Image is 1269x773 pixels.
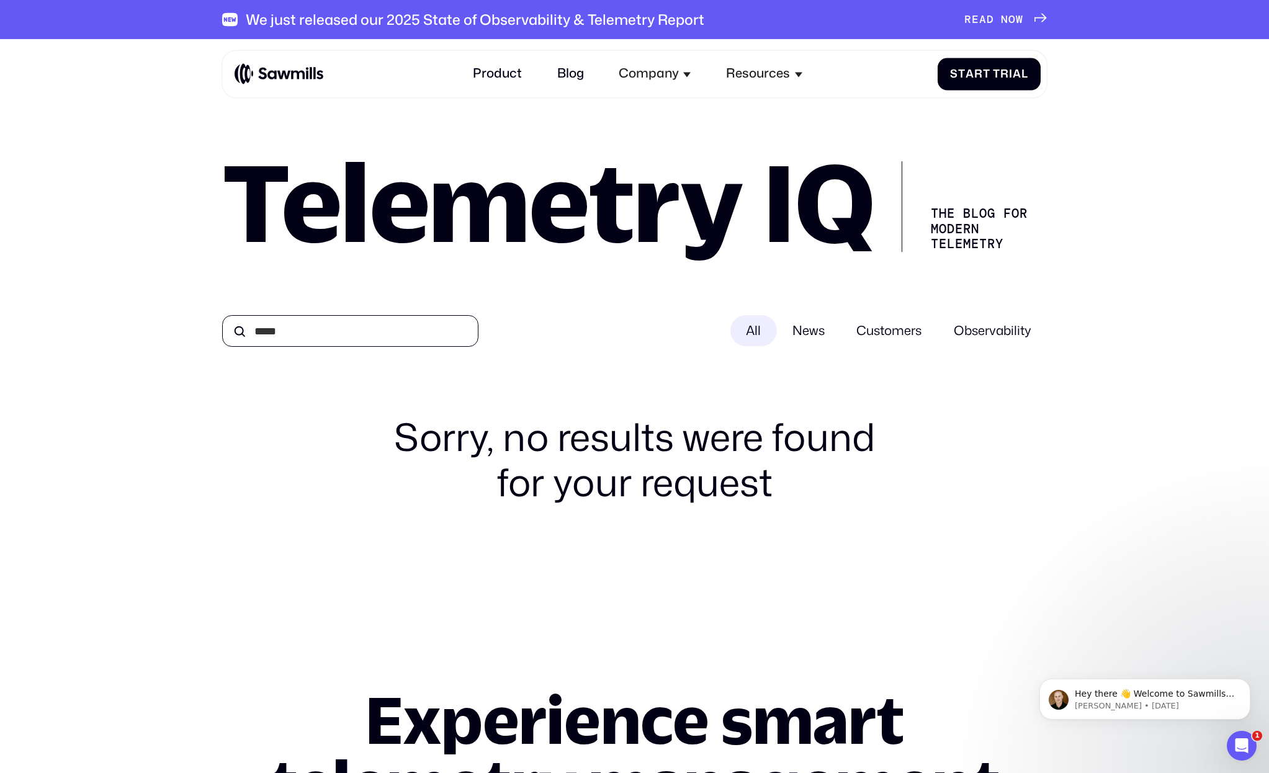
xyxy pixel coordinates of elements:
span: R [964,13,972,26]
span: D [987,13,994,26]
a: Product [464,57,532,91]
span: E [972,13,979,26]
div: All [730,315,777,346]
span: i [1009,67,1013,80]
a: Blog [547,57,593,91]
span: a [1013,67,1021,80]
iframe: Intercom live chat [1227,731,1257,761]
span: W [1016,13,1023,26]
div: Company [609,57,701,91]
span: r [1000,67,1009,80]
h1: Telemetry IQ [222,151,874,252]
span: T [993,67,1000,80]
div: Company [619,66,679,82]
span: l [1021,67,1028,80]
span: t [958,67,966,80]
span: S [950,67,958,80]
div: The Blog for Modern telemetry [902,161,1029,252]
span: Customers [841,315,938,346]
span: N [1001,13,1008,26]
span: t [983,67,990,80]
span: r [974,67,983,80]
iframe: Intercom notifications message [1021,653,1269,739]
span: A [979,13,987,26]
div: Resources [726,66,790,82]
p: Message from Winston, sent 3d ago [54,48,214,59]
span: 1 [1252,731,1262,741]
div: We just released our 2025 State of Observability & Telemetry Report [246,11,704,29]
a: READNOW [964,13,1047,26]
span: a [966,67,974,80]
div: Sorry, no results were found for your request [222,414,1047,505]
span: News [777,315,841,346]
div: Resources [717,57,812,91]
a: StartTrial [938,58,1041,90]
span: O [1008,13,1016,26]
span: Observability [938,315,1047,346]
span: Hey there 👋 Welcome to Sawmills. The smart telemetry management platform that solves cost, qualit... [54,36,213,107]
form: All [222,315,1047,347]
